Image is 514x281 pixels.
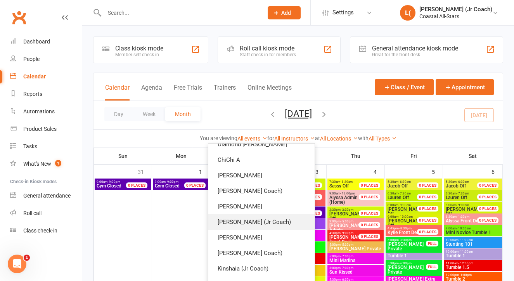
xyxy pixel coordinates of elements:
[341,208,353,212] span: - 3:30pm
[398,203,411,207] span: - 9:00am
[104,107,133,121] button: Day
[477,194,498,200] div: 0 PLACES
[329,223,365,233] span: [PERSON_NAME] Admin
[208,199,315,214] a: [PERSON_NAME]
[329,258,382,263] span: Mini Marlins
[10,187,82,205] a: General attendance kiosk mode
[398,180,411,184] span: - 6:30am
[398,215,413,219] span: - 10:00am
[459,273,472,277] span: - 1:00pm
[10,138,82,155] a: Tasks
[115,52,163,57] div: Member self check-in
[387,262,426,265] span: 5:30pm
[445,180,486,184] span: 5:30am
[457,215,469,219] span: - 1:30pm
[341,255,353,258] span: - 7:00pm
[399,227,412,230] span: - 8:30pm
[388,195,409,200] span: Lauren Off
[417,182,438,188] div: 0 PLACES
[341,231,353,235] span: - 9:00pm
[24,255,30,261] span: 1
[332,4,354,21] span: Settings
[165,107,201,121] button: Month
[341,220,353,223] span: - 5:00pm
[398,192,411,195] span: - 7:30am
[133,107,165,121] button: Week
[400,5,415,21] div: L(
[457,227,471,230] span: - 10:00am
[445,250,500,253] span: 10:00am
[329,208,368,212] span: 2:30pm
[445,242,500,246] span: Stunting 101
[315,165,326,178] div: 3
[443,148,503,164] th: Sat
[388,206,424,217] span: [PERSON_NAME] Off
[115,45,163,52] div: Class kiosk mode
[445,253,500,258] span: Tumble 1
[372,52,458,57] div: Great for the front desk
[10,120,82,138] a: Product Sales
[329,270,382,274] span: Sun Kissed
[375,79,434,95] button: Class / Event
[426,264,438,270] div: FULL
[23,143,37,149] div: Tasks
[10,85,82,103] a: Reports
[10,50,82,68] a: People
[281,10,291,16] span: Add
[387,227,426,230] span: 4:45pm
[10,222,82,239] a: Class kiosk mode
[102,7,258,18] input: Search...
[388,218,424,228] span: [PERSON_NAME] Off
[369,135,397,142] a: All Types
[329,255,382,258] span: 5:00pm
[359,194,380,200] div: 0 PLACES
[457,180,469,184] span: - 6:30am
[23,91,42,97] div: Reports
[341,243,353,246] span: - 5:30pm
[492,165,502,178] div: 6
[274,135,315,142] a: All Instructors
[359,210,380,216] div: 0 PLACES
[329,231,368,235] span: 4:30pm
[208,214,315,230] a: [PERSON_NAME] (Jr Coach)
[329,183,349,189] span: Sassy Off
[374,165,384,178] div: 4
[315,135,320,141] strong: at
[23,210,42,216] div: Roll call
[387,238,426,242] span: 5:00pm
[445,238,500,242] span: 10:00am
[240,52,296,57] div: Staff check-in for members
[359,234,380,239] div: 0 PLACES
[97,183,121,189] span: Gym Closed
[387,242,426,251] span: [PERSON_NAME] Private
[445,192,486,195] span: 6:30am
[477,206,498,212] div: 0 PLACES
[285,108,312,119] button: [DATE]
[23,227,57,234] div: Class check-in
[10,103,82,120] a: Automations
[94,148,152,164] th: Sun
[152,148,210,164] th: Mon
[329,246,382,251] span: [PERSON_NAME] Private
[55,160,61,167] span: 1
[23,161,51,167] div: What's New
[329,180,368,184] span: 7:30am
[329,220,368,223] span: 3:00pm
[387,180,426,184] span: 5:30am
[459,262,473,265] span: - 12:00pm
[23,56,40,62] div: People
[329,266,382,270] span: 5:00pm
[457,192,469,195] span: - 7:30am
[240,45,296,52] div: Roll call kiosk mode
[23,38,50,45] div: Dashboard
[388,230,421,235] span: Kylie Front Desk
[126,182,147,188] div: 0 PLACES
[267,135,274,141] strong: for
[445,273,500,277] span: 12:00pm
[399,238,412,242] span: - 5:30pm
[432,165,443,178] div: 5
[8,255,26,273] iframe: Intercom live chat
[208,152,315,168] a: ChiChi A
[10,205,82,222] a: Roll call
[388,183,408,189] span: Jacob Off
